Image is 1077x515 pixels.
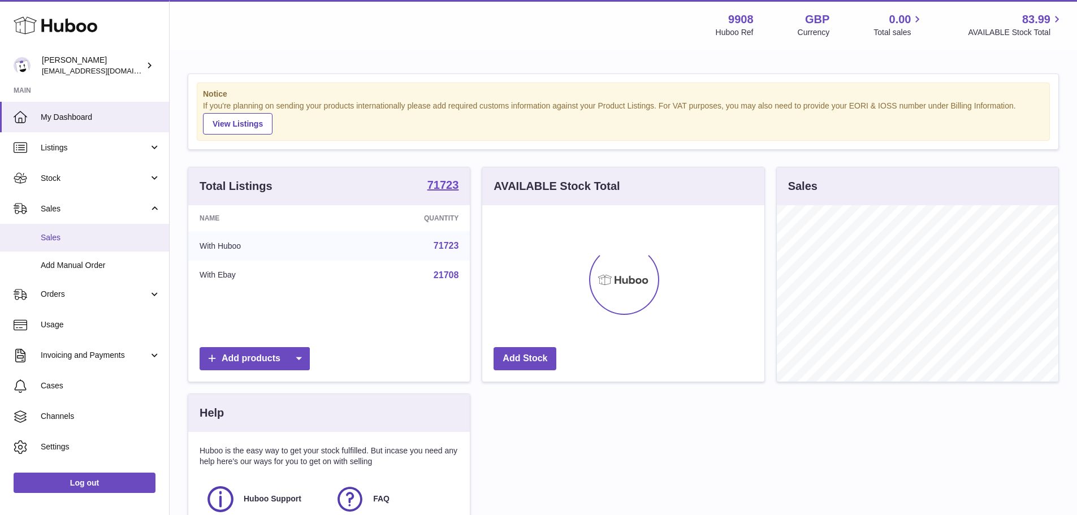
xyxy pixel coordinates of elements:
span: Total sales [873,27,924,38]
span: Orders [41,289,149,300]
div: Currency [798,27,830,38]
h3: Help [200,405,224,421]
span: Listings [41,142,149,153]
a: 71723 [434,241,459,250]
th: Quantity [337,205,470,231]
th: Name [188,205,337,231]
strong: 9908 [728,12,754,27]
span: Settings [41,442,161,452]
a: Add products [200,347,310,370]
a: 71723 [427,179,459,193]
span: 0.00 [889,12,911,27]
span: Add Manual Order [41,260,161,271]
p: Huboo is the easy way to get your stock fulfilled. But incase you need any help here's our ways f... [200,445,459,467]
a: View Listings [203,113,273,135]
span: Usage [41,319,161,330]
a: 83.99 AVAILABLE Stock Total [968,12,1063,38]
span: Sales [41,204,149,214]
img: internalAdmin-9908@internal.huboo.com [14,57,31,74]
span: Huboo Support [244,494,301,504]
a: Log out [14,473,155,493]
span: Cases [41,380,161,391]
h3: AVAILABLE Stock Total [494,179,620,194]
div: If you're planning on sending your products internationally please add required customs informati... [203,101,1044,135]
strong: 71723 [427,179,459,191]
strong: GBP [805,12,829,27]
span: 83.99 [1022,12,1050,27]
span: My Dashboard [41,112,161,123]
div: [PERSON_NAME] [42,55,144,76]
a: 0.00 Total sales [873,12,924,38]
span: [EMAIL_ADDRESS][DOMAIN_NAME] [42,66,166,75]
td: With Huboo [188,231,337,261]
td: With Ebay [188,261,337,290]
h3: Sales [788,179,818,194]
div: Huboo Ref [716,27,754,38]
a: FAQ [335,484,453,514]
span: AVAILABLE Stock Total [968,27,1063,38]
a: Huboo Support [205,484,323,514]
span: Stock [41,173,149,184]
h3: Total Listings [200,179,273,194]
span: Sales [41,232,161,243]
a: 21708 [434,270,459,280]
a: Add Stock [494,347,556,370]
strong: Notice [203,89,1044,99]
span: Invoicing and Payments [41,350,149,361]
span: FAQ [373,494,390,504]
span: Channels [41,411,161,422]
